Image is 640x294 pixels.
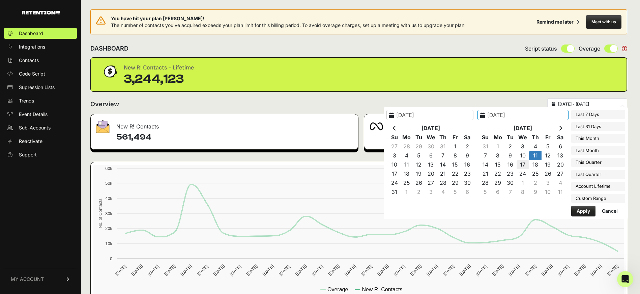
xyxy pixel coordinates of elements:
[426,264,439,277] text: [DATE]
[388,187,401,197] td: 31
[196,264,209,277] text: [DATE]
[4,82,77,93] a: Supression Lists
[180,264,193,277] text: [DATE]
[504,160,517,169] td: 16
[517,187,529,197] td: 8
[19,84,55,91] span: Supression Lists
[19,111,48,118] span: Event Details
[542,169,554,178] td: 26
[90,99,119,109] h2: Overview
[425,169,437,178] td: 20
[542,133,554,142] th: Fr
[517,178,529,187] td: 1
[529,169,542,178] td: 25
[504,178,517,187] td: 30
[542,142,554,151] td: 5
[212,264,226,277] text: [DATE]
[425,142,437,151] td: 30
[388,178,401,187] td: 24
[19,30,43,37] span: Dashboard
[130,264,144,277] text: [DATE]
[4,28,77,39] a: Dashboard
[437,169,449,178] td: 21
[4,149,77,160] a: Support
[492,169,504,178] td: 22
[101,63,118,80] img: dollar-coin-05c43ed7efb7bc0c12610022525b4bbbb207c7efeef5aecc26f025e68dcafac9.png
[401,151,413,160] td: 4
[449,169,461,178] td: 22
[571,158,625,167] li: This Quarter
[449,151,461,160] td: 8
[413,133,425,142] th: Tu
[573,264,586,277] text: [DATE]
[557,264,570,277] text: [DATE]
[91,114,358,135] div: New R! Contacts
[4,55,77,66] a: Contacts
[262,264,275,277] text: [DATE]
[508,264,521,277] text: [DATE]
[534,16,582,28] button: Remind me later
[492,142,504,151] td: 1
[105,196,112,201] text: 40k
[571,194,625,203] li: Custom Range
[413,142,425,151] td: 29
[19,97,34,104] span: Trends
[529,160,542,169] td: 18
[492,178,504,187] td: 29
[597,206,623,216] button: Cancel
[437,178,449,187] td: 28
[492,124,554,133] th: [DATE]
[504,142,517,151] td: 2
[401,133,413,142] th: Mo
[413,169,425,178] td: 19
[4,109,77,120] a: Event Details
[425,187,437,197] td: 3
[461,151,473,160] td: 9
[4,95,77,106] a: Trends
[437,187,449,197] td: 4
[413,160,425,169] td: 12
[442,264,455,277] text: [DATE]
[491,264,504,277] text: [DATE]
[425,160,437,169] td: 13
[554,178,566,187] td: 4
[461,160,473,169] td: 16
[401,160,413,169] td: 11
[245,264,258,277] text: [DATE]
[554,151,566,160] td: 13
[409,264,423,277] text: [DATE]
[479,151,492,160] td: 7
[504,169,517,178] td: 23
[4,41,77,52] a: Integrations
[114,264,127,277] text: [DATE]
[461,142,473,151] td: 2
[571,170,625,179] li: Last Quarter
[504,133,517,142] th: Tu
[364,114,627,135] div: Meta Audience
[90,44,128,53] h2: DASHBOARD
[388,142,401,151] td: 27
[19,138,42,145] span: Reactivate
[542,178,554,187] td: 3
[517,142,529,151] td: 3
[475,264,488,277] text: [DATE]
[388,133,401,142] th: Su
[388,160,401,169] td: 10
[542,151,554,160] td: 12
[504,151,517,160] td: 9
[525,45,557,53] span: Script status
[163,264,176,277] text: [DATE]
[571,146,625,155] li: Last Month
[4,68,77,79] a: Code Script
[96,120,110,133] img: fa-envelope-19ae18322b30453b285274b1b8af3d052b27d846a4fbe8435d1a52b978f639a2.png
[19,151,37,158] span: Support
[492,160,504,169] td: 15
[586,15,621,29] button: Meet with us
[401,178,413,187] td: 25
[105,241,112,246] text: 10k
[4,136,77,147] a: Reactivate
[327,287,348,292] text: Overage
[606,264,619,277] text: [DATE]
[492,133,504,142] th: Mo
[461,178,473,187] td: 30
